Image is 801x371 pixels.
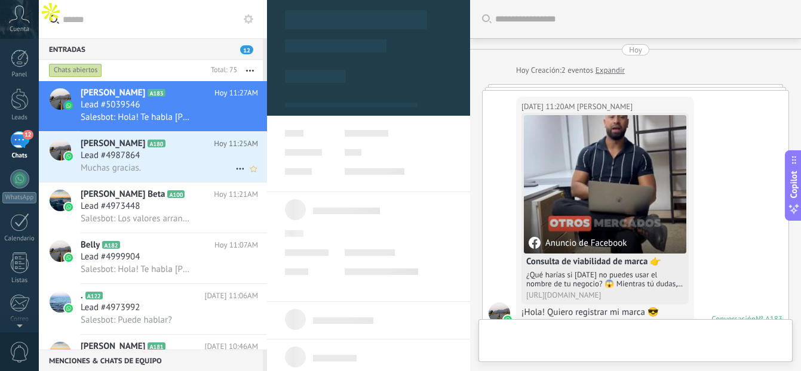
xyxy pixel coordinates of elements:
span: Lead #4973448 [81,200,140,212]
div: Chats [2,152,37,160]
a: Expandir [596,64,625,76]
div: Menciones & Chats de equipo [39,350,263,371]
a: avatariconBellyA182Hoy 11:07AMLead #4999904Salesbot: Hola! Te habla [PERSON_NAME] de RGP Marcas. ... [39,233,267,283]
a: avataricon.A122[DATE] 11:06AMLead #4973992Salesbot: Puede hablar? [39,284,267,334]
div: № A183 [756,314,782,324]
img: icon [65,101,73,110]
div: [DATE] 11:20AM [521,101,577,113]
div: Hoy [516,64,531,76]
div: Creación: [516,64,625,76]
span: [PERSON_NAME] [81,87,145,99]
span: Lead #4973992 [81,302,140,314]
div: [URL][DOMAIN_NAME] [526,290,684,299]
span: A182 [102,241,119,249]
a: avataricon[PERSON_NAME]A183Hoy 11:27AMLead #5039546Salesbot: Hola! Te habla [PERSON_NAME] de RGP ... [39,81,267,131]
span: fernando noguera [577,101,633,113]
span: Salesbot: Hola! Te habla [PERSON_NAME] de RGP Marcas. Como se llama tu marca y que vendes? [81,112,192,123]
span: [PERSON_NAME] [81,138,145,150]
span: A183 [148,89,165,97]
div: ¿Qué harías si [DATE] no puedes usar el nombre de tu negocio? 😱 Mientras tú dudas, alguien más es... [526,270,684,288]
div: Listas [2,277,37,285]
span: Salesbot: Los valores arrancan desde $383.900 para establecer la registrabilidad de tu marca [81,213,192,224]
span: Lead #4999904 [81,251,140,263]
span: Copilot [788,171,800,199]
span: fernando noguera [489,302,510,324]
button: Más [237,60,263,81]
img: icon [65,152,73,160]
span: Lead #4987864 [81,150,140,162]
span: 2 eventos [561,64,593,76]
span: Salesbot: Hola! Te habla [PERSON_NAME] de RGP Marcas. Como se llama tu marca y que vendes? [81,264,192,275]
img: icon [65,203,73,211]
div: Hoy [629,44,642,55]
span: Hoy 11:25AM [214,138,258,150]
span: A100 [167,190,185,198]
img: waba.svg [504,316,512,324]
div: Anuncio de Facebook [529,237,627,249]
span: [PERSON_NAME] Beta [81,188,165,200]
div: WhatsApp [2,192,36,203]
div: Calendario [2,235,37,243]
div: ¡Hola! Quiero registrar mi marca 😎 [521,307,689,319]
span: A122 [85,292,103,299]
span: Salesbot: Puede hablar? [81,314,172,326]
a: avataricon[PERSON_NAME]A180Hoy 11:25AMLead #4987864Muchas gracias. [39,132,267,182]
span: Belly [81,239,100,251]
div: Panel [2,71,37,79]
span: 12 [240,45,253,54]
div: Conversación [711,314,756,324]
div: Entradas [39,38,263,60]
div: Leads [2,114,37,122]
span: A181 [148,342,165,350]
span: Hoy 11:27AM [214,87,258,99]
div: Chats abiertos [49,63,102,78]
span: Hoy 11:21AM [214,188,258,200]
span: [DATE] 10:46AM [204,341,258,353]
img: icon [65,253,73,262]
span: Cuenta [10,26,29,33]
div: Total: 75 [206,64,237,76]
h4: Consulta de viabilidad de marca 👉 [526,256,684,268]
span: Lead #5039546 [81,99,140,111]
img: icon [65,304,73,313]
span: . [81,290,83,302]
span: [PERSON_NAME] [81,341,145,353]
span: 12 [23,130,33,140]
a: Anuncio de FacebookConsulta de viabilidad de marca 👉¿Qué harías si [DATE] no puedes usar el nombr... [524,115,686,302]
span: Hoy 11:07AM [214,239,258,251]
span: [DATE] 11:06AM [204,290,258,302]
span: A180 [148,140,165,147]
a: avataricon[PERSON_NAME] BetaA100Hoy 11:21AMLead #4973448Salesbot: Los valores arrancan desde $383... [39,183,267,233]
span: Muchas gracias. [81,162,141,174]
